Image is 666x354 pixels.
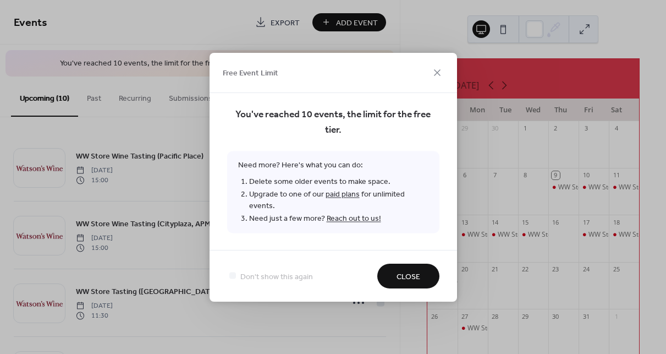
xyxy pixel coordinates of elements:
span: Free Event Limit [223,68,278,79]
span: Need more? Here's what you can do: [227,151,439,233]
li: Need just a few more? [249,212,428,225]
li: Upgrade to one of our for unlimited events. [249,188,428,212]
a: Reach out to us! [327,211,381,226]
a: paid plans [326,187,360,201]
button: Close [377,264,439,288]
span: You've reached 10 events, the limit for the free tier. [227,107,439,138]
span: Don't show this again [240,271,313,282]
span: Close [397,271,420,282]
li: Delete some older events to make space. [249,175,428,188]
